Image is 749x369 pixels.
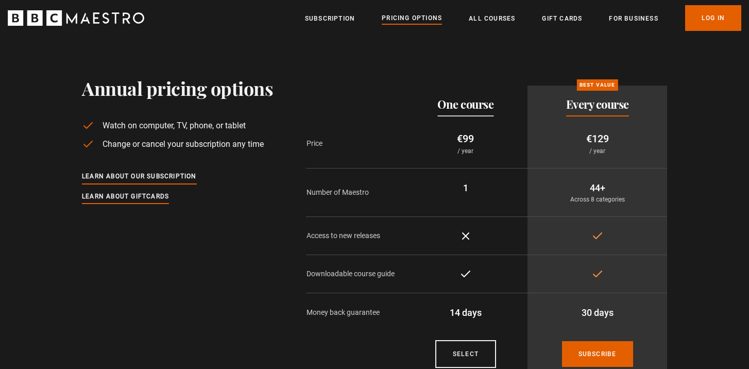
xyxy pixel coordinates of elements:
a: Gift Cards [542,13,582,24]
p: 30 days [536,306,659,320]
a: Subscribe [562,341,633,367]
p: Across 8 categories [536,195,659,204]
p: €99 [412,131,520,146]
p: 1 [412,181,520,195]
nav: Primary [305,5,741,31]
a: Courses [435,340,496,368]
a: Learn about our subscription [82,171,197,182]
p: 14 days [412,306,520,320]
p: Price [307,138,403,149]
p: Downloadable course guide [307,269,403,279]
svg: BBC Maestro [8,10,144,26]
p: Money back guarantee [307,307,403,318]
a: All Courses [469,13,515,24]
p: Number of Maestro [307,187,403,198]
a: Learn about giftcards [82,191,169,203]
p: 44+ [536,181,659,195]
p: / year [536,146,659,156]
li: Change or cancel your subscription any time [82,138,273,150]
p: Access to new releases [307,230,403,241]
p: Best value [576,79,618,91]
li: Watch on computer, TV, phone, or tablet [82,120,273,132]
h1: Annual pricing options [82,77,273,99]
h2: One course [437,98,493,110]
p: €129 [536,131,659,146]
a: Subscription [305,13,355,24]
a: Pricing Options [382,13,442,24]
a: Log In [685,5,741,31]
p: / year [412,146,520,156]
a: For business [609,13,658,24]
h2: Every course [566,98,629,110]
